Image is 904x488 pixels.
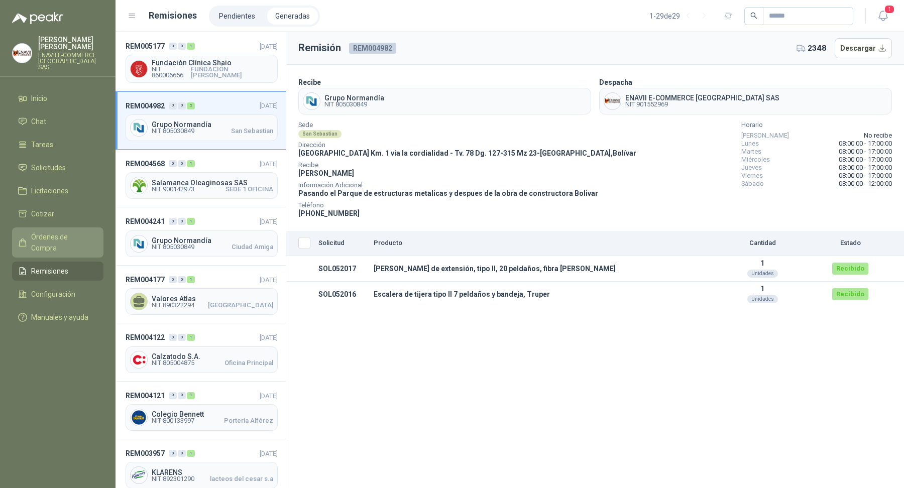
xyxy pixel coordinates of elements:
img: Company Logo [131,177,147,194]
span: Órdenes de Compra [31,231,94,254]
p: ENAVII E-COMMERCE [GEOGRAPHIC_DATA] SAS [38,52,103,70]
a: Pendientes [211,8,263,25]
span: 08:00:00 - 17:00:00 [839,156,892,164]
span: Ciudad Amiga [232,244,273,250]
td: Recibido [813,256,888,282]
span: Colegio Bennett [152,411,273,418]
span: [DATE] [260,102,278,109]
span: REM004121 [126,390,165,401]
td: SOL052016 [314,282,370,307]
h3: Remisión [298,40,341,56]
span: Sábado [741,180,764,188]
td: Recibido [813,282,888,307]
span: ENAVII E-COMMERCE [GEOGRAPHIC_DATA] SAS [625,94,779,101]
div: 1 [187,218,195,225]
div: 0 [178,276,186,283]
span: search [750,12,757,19]
span: Solicitudes [31,162,66,173]
td: SOL052017 [314,256,370,282]
span: Martes [741,148,761,156]
b: Recibe [298,78,321,86]
span: FUNDACIÓN [PERSON_NAME] [191,66,273,78]
span: Inicio [31,93,47,104]
span: Manuales y ayuda [31,312,88,323]
span: REM004982 [349,43,396,54]
span: Salamanca Oleaginosas SAS [152,179,273,186]
span: NIT 900142973 [152,186,194,192]
img: Company Logo [131,467,147,483]
img: Logo peakr [12,12,63,24]
a: REM004122001[DATE] Company LogoCalzatodo S.A.NIT 805004875Oficina Principal [116,323,286,381]
td: Escalera de tijera tipo II 7 peldaños y bandeja, Truper [370,282,712,307]
span: [GEOGRAPHIC_DATA] [208,302,273,308]
span: [DATE] [260,218,278,225]
span: REM004122 [126,332,165,343]
span: [DATE] [260,392,278,400]
div: 0 [169,276,177,283]
span: [GEOGRAPHIC_DATA] Km. 1 via la cordialidad - Tv. 78 Dg. 127-315 Mz 23 - [GEOGRAPHIC_DATA] , Bolívar [298,149,636,157]
span: Grupo Normandía [152,237,273,244]
a: Solicitudes [12,158,103,177]
button: Descargar [835,38,892,58]
span: [PERSON_NAME] [298,169,354,177]
div: 0 [178,102,186,109]
span: KLARENS [152,469,273,476]
a: Licitaciones [12,181,103,200]
span: REM005177 [126,41,165,52]
span: 1 [884,5,895,14]
span: Chat [31,116,46,127]
div: 0 [169,450,177,457]
th: Cantidad [712,231,813,256]
div: 1 [187,276,195,283]
span: Oficina Principal [224,360,273,366]
span: [DATE] [260,43,278,50]
img: Company Logo [131,61,147,77]
span: Grupo Normandía [152,121,273,128]
button: 1 [874,7,892,25]
span: [PERSON_NAME] [741,132,789,140]
a: Órdenes de Compra [12,227,103,258]
span: Valores Atlas [152,295,273,302]
span: NIT 901552969 [625,101,779,107]
span: Tareas [31,139,53,150]
a: Generadas [267,8,318,25]
div: 1 [187,43,195,50]
span: NIT 805004875 [152,360,194,366]
img: Company Logo [131,235,147,252]
a: Cotizar [12,204,103,223]
span: NIT 890322294 [152,302,194,308]
a: Remisiones [12,262,103,281]
span: Sede [298,123,636,128]
div: Recibido [832,288,868,300]
span: [DATE] [260,160,278,168]
th: Producto [370,231,712,256]
a: REM005177001[DATE] Company LogoFundación Clínica ShaioNIT 860006656FUNDACIÓN [PERSON_NAME] [116,32,286,91]
a: REM004177001[DATE] Valores AtlasNIT 890322294[GEOGRAPHIC_DATA] [116,266,286,323]
span: NIT 805030849 [324,101,384,107]
span: lacteos del cesar s.a [210,476,273,482]
span: Portería Alférez [224,418,273,424]
span: Calzatodo S.A. [152,353,273,360]
span: 08:00:00 - 12:00:00 [839,180,892,188]
div: San Sebastian [298,130,342,138]
a: Tareas [12,135,103,154]
span: Remisiones [31,266,68,277]
span: Lunes [741,140,759,148]
span: REM003957 [126,448,165,459]
div: Recibido [832,263,868,275]
div: 0 [169,102,177,109]
span: Recibe [298,163,636,168]
span: REM004241 [126,216,165,227]
div: 0 [178,43,186,50]
div: 0 [178,450,186,457]
div: 0 [178,160,186,167]
span: SEDE 1 OFICINA [225,186,273,192]
span: Información Adicional [298,183,636,188]
span: NIT 805030849 [152,244,194,250]
img: Company Logo [303,93,320,109]
span: Fundación Clínica Shaio [152,59,273,66]
span: 08:00:00 - 17:00:00 [839,148,892,156]
span: NIT 892301290 [152,476,194,482]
